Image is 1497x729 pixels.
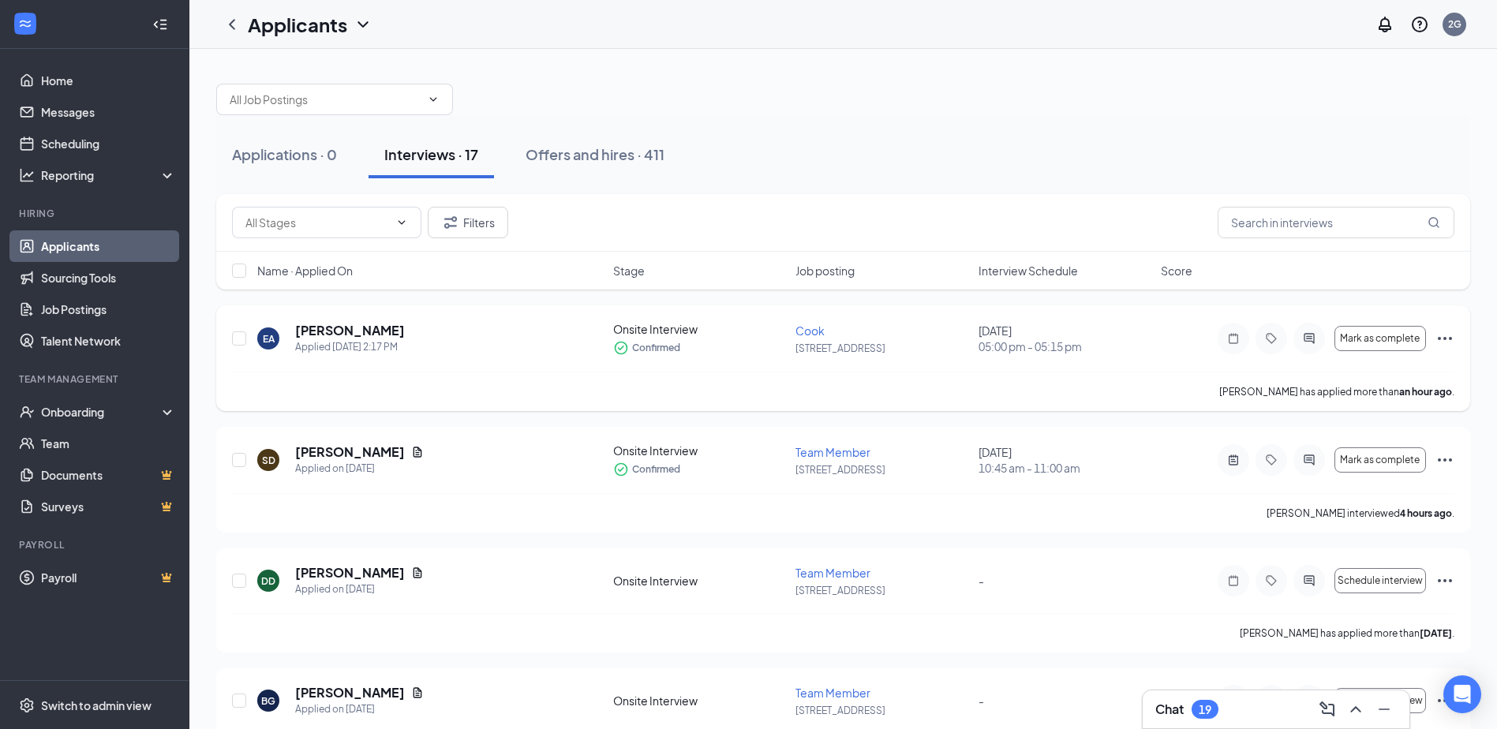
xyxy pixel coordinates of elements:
svg: Tag [1262,332,1281,345]
svg: Tag [1262,454,1281,466]
div: Onboarding [41,404,163,420]
p: [PERSON_NAME] has applied more than . [1219,385,1454,398]
p: [STREET_ADDRESS] [795,584,968,597]
a: PayrollCrown [41,562,176,593]
div: Offers and hires · 411 [526,144,664,164]
div: Payroll [19,538,173,551]
div: Interviews · 17 [384,144,478,164]
p: [PERSON_NAME] has applied more than . [1240,626,1454,640]
div: DD [261,574,275,588]
button: Schedule interview [1334,568,1426,593]
h5: [PERSON_NAME] [295,322,405,339]
p: [STREET_ADDRESS] [795,704,968,717]
svg: CheckmarkCircle [613,462,629,477]
svg: ActiveChat [1300,454,1319,466]
div: Reporting [41,167,177,183]
a: Messages [41,96,176,128]
a: Applicants [41,230,176,262]
svg: Ellipses [1435,329,1454,348]
p: [STREET_ADDRESS] [795,463,968,477]
button: Filter Filters [428,207,508,238]
span: - [979,574,984,588]
h5: [PERSON_NAME] [295,564,405,581]
span: - [979,693,984,708]
svg: ChevronUp [1346,700,1365,719]
span: 10:45 am - 11:00 am [979,460,1151,476]
input: All Job Postings [230,91,421,108]
div: Onsite Interview [613,443,786,458]
button: Minimize [1372,697,1397,722]
svg: Document [411,446,424,458]
svg: ComposeMessage [1318,700,1337,719]
svg: Analysis [19,167,35,183]
svg: Minimize [1375,700,1394,719]
div: Team Management [19,372,173,386]
div: SD [262,454,275,467]
div: Hiring [19,207,173,220]
svg: Note [1224,574,1243,587]
div: EA [263,332,275,346]
h3: Chat [1155,701,1184,718]
span: Job posting [795,263,855,279]
input: Search in interviews [1218,207,1454,238]
svg: ChevronDown [427,93,440,106]
div: 2G [1448,17,1461,31]
span: Interview Schedule [979,263,1078,279]
svg: Ellipses [1435,450,1454,469]
a: Sourcing Tools [41,262,176,293]
a: Team [41,428,176,459]
svg: ChevronLeft [223,15,241,34]
div: [DATE] [979,444,1151,476]
button: Schedule interview [1334,688,1426,713]
span: Schedule interview [1338,575,1423,586]
svg: Document [411,686,424,699]
svg: ActiveNote [1224,454,1243,466]
svg: Collapse [152,17,168,32]
svg: UserCheck [19,404,35,420]
span: Team Member [795,686,870,700]
svg: ChevronDown [395,216,408,229]
svg: CheckmarkCircle [613,340,629,356]
div: Switch to admin view [41,697,152,713]
span: Cook [795,323,825,338]
button: ChevronUp [1343,697,1368,722]
span: 05:00 pm - 05:15 pm [979,338,1151,354]
div: BG [261,694,275,708]
svg: Settings [19,697,35,713]
svg: MagnifyingGlass [1428,216,1440,229]
h1: Applicants [248,11,347,38]
a: DocumentsCrown [41,459,176,491]
svg: ActiveChat [1300,332,1319,345]
div: Onsite Interview [613,693,786,708]
a: Scheduling [41,128,176,159]
svg: Notifications [1375,15,1394,34]
svg: ActiveChat [1300,574,1319,587]
div: [DATE] [979,323,1151,354]
svg: Filter [441,213,460,232]
span: Name · Applied On [257,263,353,279]
h5: [PERSON_NAME] [295,443,405,461]
div: Applied [DATE] 2:17 PM [295,339,405,355]
button: Mark as complete [1334,326,1426,351]
div: Applications · 0 [232,144,337,164]
span: Team Member [795,445,870,459]
svg: QuestionInfo [1410,15,1429,34]
a: Talent Network [41,325,176,357]
div: 19 [1199,703,1211,716]
span: Stage [613,263,645,279]
span: Confirmed [632,462,680,477]
b: [DATE] [1420,627,1452,639]
svg: Document [411,566,424,579]
span: Team Member [795,566,870,580]
svg: ChevronDown [354,15,372,34]
b: 4 hours ago [1400,507,1452,519]
input: All Stages [245,214,389,231]
b: an hour ago [1399,386,1452,398]
button: Mark as complete [1334,447,1426,473]
span: Mark as complete [1340,333,1420,344]
span: Mark as complete [1340,454,1420,465]
p: [STREET_ADDRESS] [795,342,968,355]
svg: Ellipses [1435,691,1454,710]
span: Score [1161,263,1192,279]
